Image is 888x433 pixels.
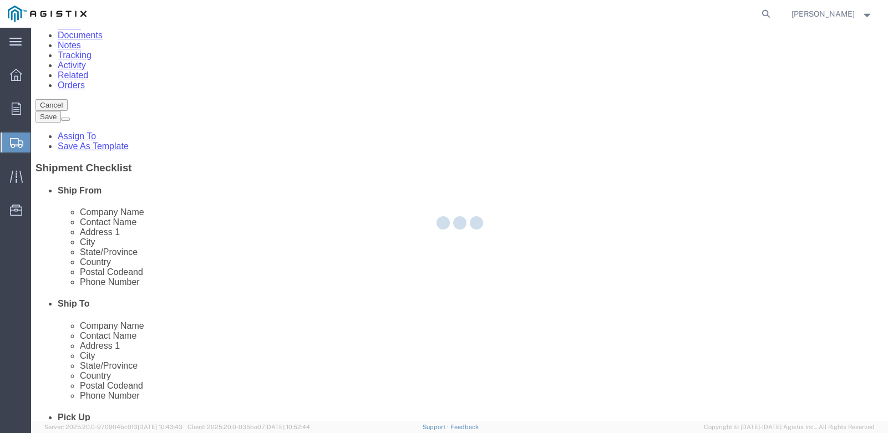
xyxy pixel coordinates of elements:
span: Server: 2025.20.0-970904bc0f3 [44,424,182,430]
button: [PERSON_NAME] [791,7,873,21]
span: [DATE] 10:52:44 [265,424,310,430]
span: Copyright © [DATE]-[DATE] Agistix Inc., All Rights Reserved [704,422,875,432]
a: Feedback [450,424,479,430]
img: logo [8,6,87,22]
span: Client: 2025.20.0-035ba07 [187,424,310,430]
span: [DATE] 10:43:43 [138,424,182,430]
a: Support [423,424,450,430]
span: Manuel Cerecerez [791,8,855,20]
